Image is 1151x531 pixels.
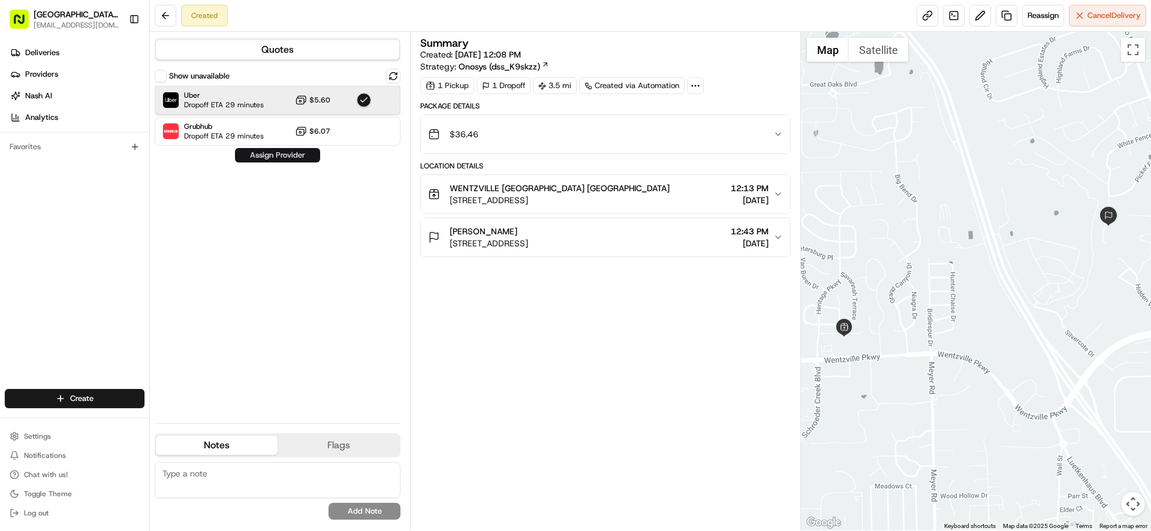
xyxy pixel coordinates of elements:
button: $5.60 [295,94,330,106]
div: Package Details [420,101,790,111]
button: [GEOGRAPHIC_DATA] - [GEOGRAPHIC_DATA], [GEOGRAPHIC_DATA][EMAIL_ADDRESS][DOMAIN_NAME] [5,5,124,34]
span: API Documentation [113,268,192,280]
a: Nash AI [5,86,149,105]
button: Toggle Theme [5,485,144,502]
button: Assign Provider [235,148,320,162]
span: Dropoff ETA 29 minutes [184,100,264,110]
div: We're available if you need us! [54,126,165,136]
button: [PERSON_NAME][STREET_ADDRESS]12:43 PM[DATE] [421,218,790,257]
button: Toggle fullscreen view [1121,38,1145,62]
span: Deliveries [25,47,59,58]
div: 💻 [101,269,111,279]
label: Show unavailable [169,71,230,82]
div: Past conversations [12,156,80,165]
span: [STREET_ADDRESS] [450,237,528,249]
span: [DATE] [40,186,64,195]
button: $6.07 [295,125,330,137]
span: $36.46 [450,128,478,140]
button: Flags [278,436,399,455]
a: 💻API Documentation [97,263,197,285]
button: CancelDelivery [1069,5,1146,26]
span: Nash AI [25,90,52,101]
span: [DATE] [40,218,64,228]
span: Uber [184,90,264,100]
button: $36.46 [421,115,790,153]
img: 1732323095091-59ea418b-cfe3-43c8-9ae0-d0d06d6fd42c [25,114,47,136]
img: 1736555255976-a54dd68f-1ca7-489b-9aae-adbdc363a1c4 [12,114,34,136]
img: Grubhub [163,123,179,139]
span: Dropoff ETA 29 minutes [184,131,264,141]
span: Pylon [119,297,145,306]
span: Cancel Delivery [1087,10,1141,21]
button: [EMAIL_ADDRESS][DOMAIN_NAME] [34,20,119,30]
img: Google [804,515,843,530]
button: [GEOGRAPHIC_DATA] - [GEOGRAPHIC_DATA], [GEOGRAPHIC_DATA] [34,8,119,20]
button: Keyboard shortcuts [944,522,996,530]
a: Created via Automation [579,77,685,94]
span: Onosys (dss_K9skzz) [459,61,540,73]
span: $5.60 [309,95,330,105]
button: WENTZVILLE [GEOGRAPHIC_DATA] [GEOGRAPHIC_DATA][STREET_ADDRESS]12:13 PM[DATE] [421,175,790,213]
span: Grubhub [184,122,264,131]
a: Open this area in Google Maps (opens a new window) [804,515,843,530]
span: Map data ©2025 Google [1003,523,1068,529]
span: Chat with us! [24,470,68,479]
button: Settings [5,428,144,445]
a: Report a map error [1099,523,1147,529]
input: Clear [31,77,198,90]
button: Show satellite imagery [849,38,908,62]
span: Knowledge Base [24,268,92,280]
button: Quotes [156,40,399,59]
span: WENTZVILLE [GEOGRAPHIC_DATA] [GEOGRAPHIC_DATA] [450,182,670,194]
span: Create [70,393,94,404]
div: 📗 [12,269,22,279]
span: Reassign [1028,10,1059,21]
span: [STREET_ADDRESS] [450,194,670,206]
span: [DATE] [731,194,769,206]
a: Terms (opens in new tab) [1075,523,1092,529]
h3: Summary [420,38,469,49]
img: Uber [163,92,179,108]
div: Location Details [420,161,790,171]
div: Start new chat [54,114,197,126]
span: [DATE] 12:08 PM [455,49,521,60]
span: 12:13 PM [731,182,769,194]
img: Nash [12,12,36,36]
button: Start new chat [204,118,218,132]
span: Log out [24,508,49,518]
p: Welcome 👋 [12,48,218,67]
div: Favorites [5,137,144,156]
a: Powered byPylon [85,297,145,306]
button: Notifications [5,447,144,464]
span: [PERSON_NAME] [450,225,517,237]
button: Show street map [807,38,849,62]
a: Onosys (dss_K9skzz) [459,61,549,73]
span: Analytics [25,112,58,123]
div: 3.5 mi [533,77,577,94]
div: 1 Pickup [420,77,474,94]
span: Toggle Theme [24,489,72,499]
a: Analytics [5,108,149,127]
span: Created: [420,49,521,61]
a: Providers [5,65,149,84]
button: Reassign [1022,5,1064,26]
button: Map camera controls [1121,492,1145,516]
span: 12:43 PM [731,225,769,237]
button: Notes [156,436,278,455]
div: 1 Dropoff [477,77,531,94]
button: Log out [5,505,144,521]
span: Settings [24,432,51,441]
span: Notifications [24,451,66,460]
button: Chat with us! [5,466,144,483]
a: 📗Knowledge Base [7,263,97,285]
span: Providers [25,69,58,80]
button: Create [5,389,144,408]
span: [DATE] [731,237,769,249]
div: Strategy: [420,61,549,73]
a: Deliveries [5,43,149,62]
span: $6.07 [309,126,330,136]
button: See all [186,153,218,168]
